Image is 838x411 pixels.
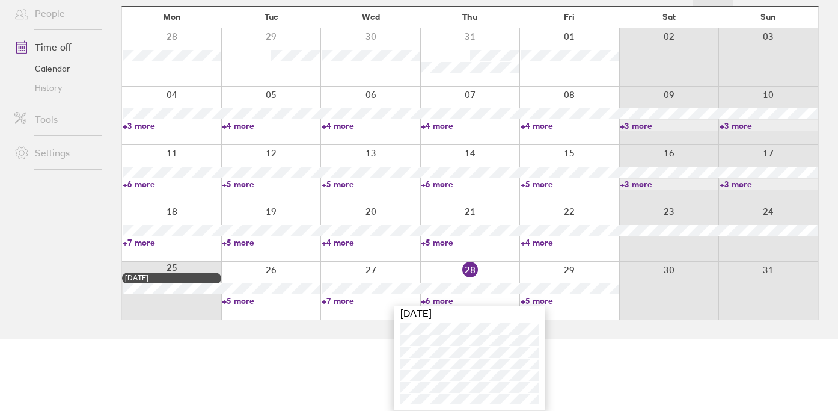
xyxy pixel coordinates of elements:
span: Sun [760,12,776,22]
a: +4 more [421,120,519,131]
a: +5 more [222,237,320,248]
a: +5 more [222,179,320,190]
a: Time off [5,35,102,59]
a: People [5,1,102,25]
a: +5 more [222,295,320,306]
span: Fri [564,12,575,22]
a: +3 more [720,179,818,190]
a: +7 more [123,237,221,248]
a: +6 more [123,179,221,190]
a: +3 more [720,120,818,131]
span: Tue [265,12,278,22]
a: Calendar [5,59,102,78]
a: +4 more [322,237,420,248]
a: +6 more [421,179,519,190]
a: +5 more [322,179,420,190]
span: Sat [662,12,676,22]
a: +3 more [123,120,221,131]
div: [DATE] [394,306,545,320]
a: +7 more [322,295,420,306]
span: Thu [462,12,477,22]
a: +4 more [521,237,619,248]
div: [DATE] [125,274,218,282]
a: +6 more [421,295,519,306]
span: Mon [163,12,181,22]
a: +5 more [421,237,519,248]
span: Wed [362,12,380,22]
a: Tools [5,107,102,131]
a: +4 more [322,120,420,131]
a: +4 more [521,120,619,131]
a: +3 more [620,179,718,190]
a: +4 more [222,120,320,131]
a: +5 more [521,295,619,306]
a: +5 more [521,179,619,190]
a: +3 more [620,120,718,131]
a: History [5,78,102,97]
a: Settings [5,141,102,165]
